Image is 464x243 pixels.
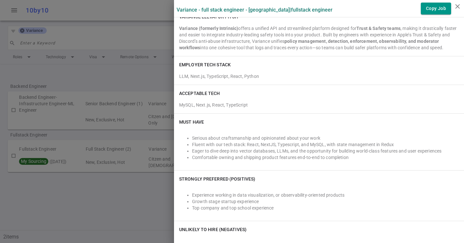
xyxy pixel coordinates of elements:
[192,192,459,198] li: Experience working in data visualization, or observability-oriented products
[192,148,459,154] li: Eager to dive deep into vector databases, LLMs, and the opportunity for building world-class feat...
[179,25,459,51] div: offers a unified API and streamlined platform designed for , making it drastically faster and eas...
[179,26,238,31] strong: Variance (formerly Intrinsic)
[454,3,461,10] i: close
[192,154,459,161] li: Comfortable owning and shipping product features end-to-end to completion
[192,135,459,141] li: Serious about craftsmanship and opinionated about your work
[177,7,333,13] label: Variance - Full Stack Engineer - [GEOGRAPHIC_DATA] | Fullstack Engineer
[179,74,259,79] span: LLM, Next.js, TypeScript, React, Python
[179,176,255,182] h6: Strongly Preferred (Positives)
[192,141,459,148] li: Fluent with our tech stack: React, NextJS, Typescript, and MySQL, with state management in Redux
[356,26,401,31] strong: Trust & Safety teams
[179,90,220,97] h6: ACCEPTABLE TECH
[192,198,459,205] li: Growth stage startup experience
[179,226,247,233] h6: Unlikely to Hire (Negatives)
[421,3,451,14] button: Copy Job
[179,39,439,50] strong: policy management, detection, enforcement, observability, and moderator workflows
[179,61,231,68] h6: EMPLOYER TECH STACK
[179,119,204,125] h6: Must Have
[192,205,459,211] li: Top company and top school experience
[179,99,459,108] div: MySQL, Next.js, React, TypeScript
